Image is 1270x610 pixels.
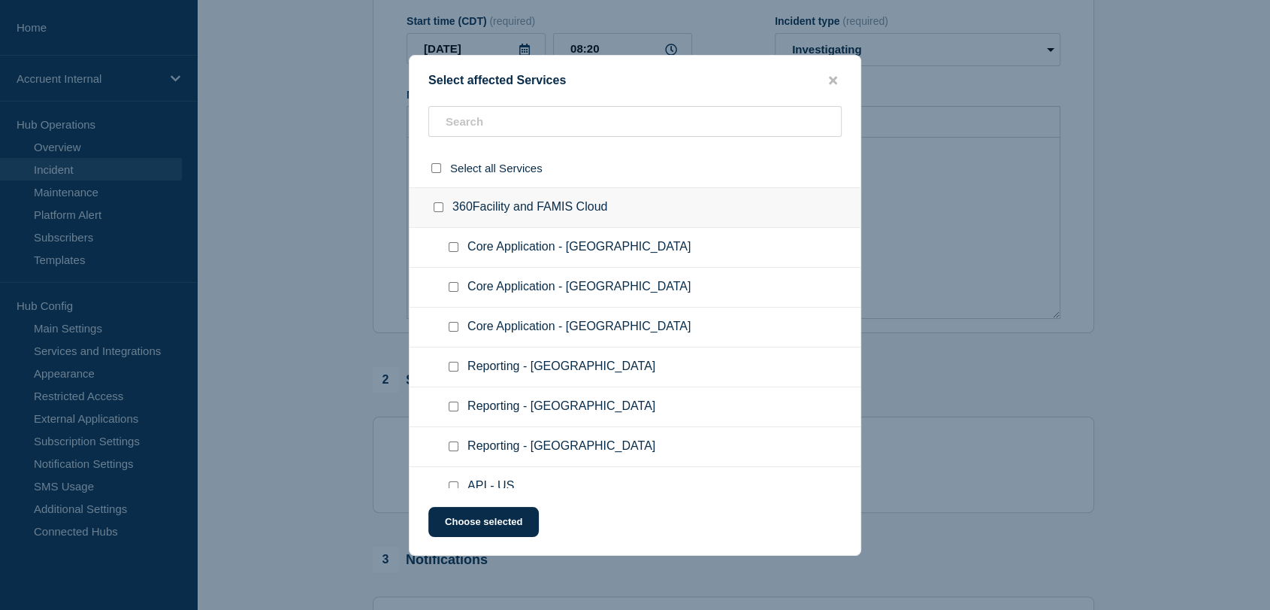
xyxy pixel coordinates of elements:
span: Core Application - [GEOGRAPHIC_DATA] [467,320,691,335]
div: Select affected Services [410,74,860,88]
input: Reporting - US checkbox [449,362,458,372]
span: Reporting - [GEOGRAPHIC_DATA] [467,399,655,414]
span: Reporting - [GEOGRAPHIC_DATA] [467,360,655,375]
button: close button [824,74,842,88]
span: Core Application - [GEOGRAPHIC_DATA] [467,240,691,255]
input: Search [428,106,842,137]
input: Core Application - US checkbox [449,242,458,252]
input: Core Application - Singapore checkbox [449,322,458,332]
span: Core Application - [GEOGRAPHIC_DATA] [467,280,691,295]
span: API - US [467,479,514,494]
button: Choose selected [428,507,539,537]
input: select all checkbox [431,163,441,173]
input: Reporting - Canada checkbox [449,402,458,411]
div: 360Facility and FAMIS Cloud [410,187,860,228]
input: 360Facility and FAMIS Cloud checkbox [434,202,443,212]
span: Select all Services [450,162,543,175]
input: API - US checkbox [449,481,458,491]
input: Reporting - Singapore checkbox [449,442,458,451]
span: Reporting - [GEOGRAPHIC_DATA] [467,439,655,454]
input: Core Application - Canada checkbox [449,282,458,292]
